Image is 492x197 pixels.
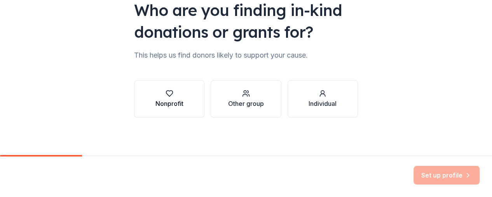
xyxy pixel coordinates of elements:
button: Individual [288,80,358,118]
div: Other group [228,99,264,108]
div: Nonprofit [155,99,183,108]
div: Individual [309,99,337,108]
div: This helps us find donors likely to support your cause. [134,49,358,62]
button: Nonprofit [134,80,204,118]
button: Other group [211,80,281,118]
